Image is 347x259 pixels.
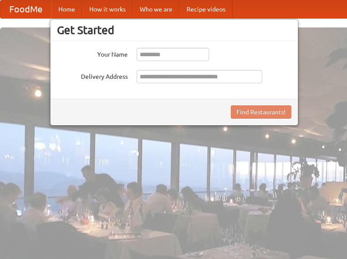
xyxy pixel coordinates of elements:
[57,23,291,37] h3: Get Started
[57,70,128,81] label: Delivery Address
[133,0,179,18] a: Who we are
[82,0,133,18] a: How it works
[231,105,291,119] button: Find Restaurants!
[51,0,82,18] a: Home
[0,0,51,18] a: FoodMe
[57,48,128,59] label: Your Name
[179,0,233,18] a: Recipe videos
